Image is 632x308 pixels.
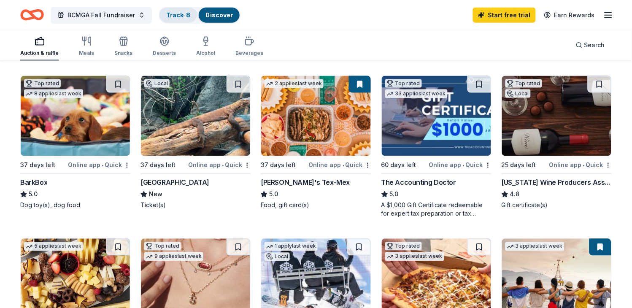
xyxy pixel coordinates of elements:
[20,160,55,170] div: 37 days left
[549,160,612,170] div: Online app Quick
[20,201,130,210] div: Dog toy(s), dog food
[140,76,251,210] a: Image for Cincinnati Zoo & Botanical GardenLocal37 days leftOnline app•Quick[GEOGRAPHIC_DATA]NewT...
[261,201,371,210] div: Food, gift card(s)
[502,201,612,210] div: Gift certificate(s)
[20,5,44,25] a: Home
[140,160,176,170] div: 37 days left
[149,189,162,200] span: New
[385,79,422,88] div: Top rated
[309,160,371,170] div: Online app Quick
[153,33,176,61] button: Desserts
[569,37,612,54] button: Search
[510,189,520,200] span: 4.8
[235,50,263,57] div: Beverages
[222,162,224,169] span: •
[153,50,176,57] div: Desserts
[502,160,536,170] div: 25 days left
[114,33,132,61] button: Snacks
[385,89,448,98] div: 33 applies last week
[20,33,59,61] button: Auction & raffle
[385,252,444,261] div: 3 applies last week
[51,7,152,24] button: BCMGA Fall Fundraiser
[381,201,492,218] div: A $1,000 Gift Certificate redeemable for expert tax preparation or tax resolution services—recipi...
[269,189,278,200] span: 5.0
[265,79,324,88] div: 2 applies last week
[505,242,564,251] div: 3 applies last week
[205,11,233,19] a: Discover
[24,89,83,98] div: 8 applies last week
[114,50,132,57] div: Snacks
[141,76,250,156] img: Image for Cincinnati Zoo & Botanical Garden
[463,162,465,169] span: •
[79,50,94,57] div: Meals
[188,160,251,170] div: Online app Quick
[144,79,170,88] div: Local
[140,201,251,210] div: Ticket(s)
[68,10,135,20] span: BCMGA Fall Fundraiser
[261,160,296,170] div: 37 days left
[261,76,371,210] a: Image for Chuy's Tex-Mex2 applieslast week37 days leftOnline app•Quick[PERSON_NAME]'s Tex-Mex5.0F...
[583,162,585,169] span: •
[24,242,83,251] div: 5 applies last week
[343,162,344,169] span: •
[261,76,370,156] img: Image for Chuy's Tex-Mex
[21,76,130,156] img: Image for BarkBox
[102,162,103,169] span: •
[144,252,203,261] div: 9 applies last week
[381,160,416,170] div: 60 days left
[68,160,130,170] div: Online app Quick
[144,242,181,251] div: Top rated
[265,253,290,261] div: Local
[473,8,536,23] a: Start free trial
[584,40,605,50] span: Search
[505,89,531,98] div: Local
[24,79,61,88] div: Top rated
[20,178,47,188] div: BarkBox
[502,76,611,156] img: Image for Ohio Wine Producers Association
[502,178,612,188] div: [US_STATE] Wine Producers Association
[140,178,209,188] div: [GEOGRAPHIC_DATA]
[505,79,542,88] div: Top rated
[385,242,422,251] div: Top rated
[196,50,215,57] div: Alcohol
[159,7,240,24] button: Track· 8Discover
[196,33,215,61] button: Alcohol
[20,76,130,210] a: Image for BarkBoxTop rated8 applieslast week37 days leftOnline app•QuickBarkBox5.0Dog toy(s), dog...
[390,189,399,200] span: 5.0
[261,178,350,188] div: [PERSON_NAME]'s Tex-Mex
[265,242,318,251] div: 1 apply last week
[79,33,94,61] button: Meals
[20,50,59,57] div: Auction & raffle
[502,76,612,210] a: Image for Ohio Wine Producers AssociationTop ratedLocal25 days leftOnline app•Quick[US_STATE] Win...
[235,33,263,61] button: Beverages
[29,189,38,200] span: 5.0
[381,178,456,188] div: The Accounting Doctor
[166,11,190,19] a: Track· 8
[429,160,492,170] div: Online app Quick
[381,76,492,218] a: Image for The Accounting DoctorTop rated33 applieslast week60 days leftOnline app•QuickThe Accoun...
[382,76,491,156] img: Image for The Accounting Doctor
[539,8,600,23] a: Earn Rewards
